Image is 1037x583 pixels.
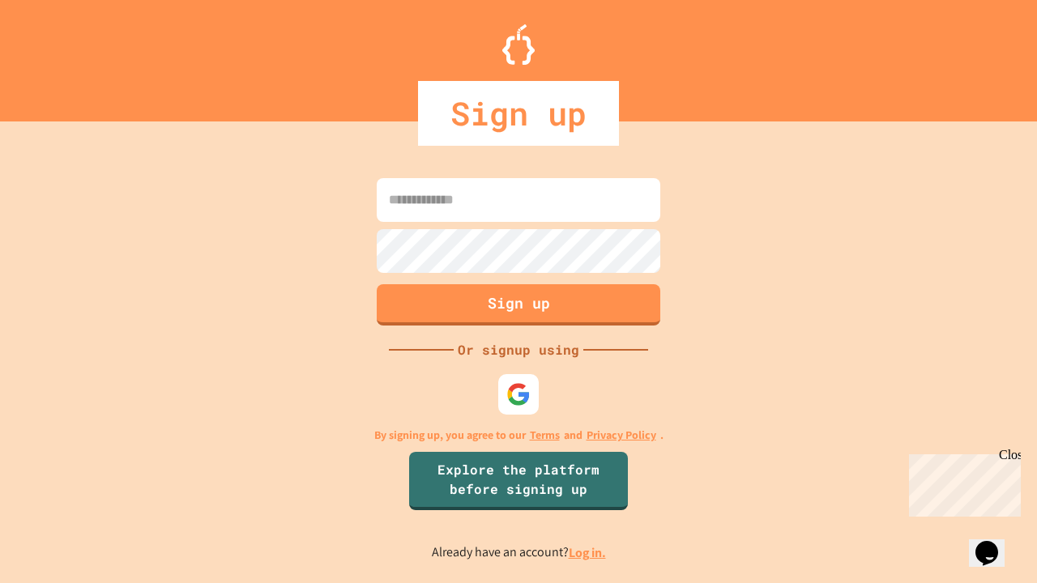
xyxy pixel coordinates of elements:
[409,452,628,510] a: Explore the platform before signing up
[418,81,619,146] div: Sign up
[374,427,664,444] p: By signing up, you agree to our and .
[432,543,606,563] p: Already have an account?
[903,448,1021,517] iframe: chat widget
[530,427,560,444] a: Terms
[587,427,656,444] a: Privacy Policy
[377,284,660,326] button: Sign up
[6,6,112,103] div: Chat with us now!Close
[569,544,606,561] a: Log in.
[454,340,583,360] div: Or signup using
[502,24,535,65] img: Logo.svg
[506,382,531,406] img: google-icon.svg
[969,518,1021,567] iframe: chat widget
